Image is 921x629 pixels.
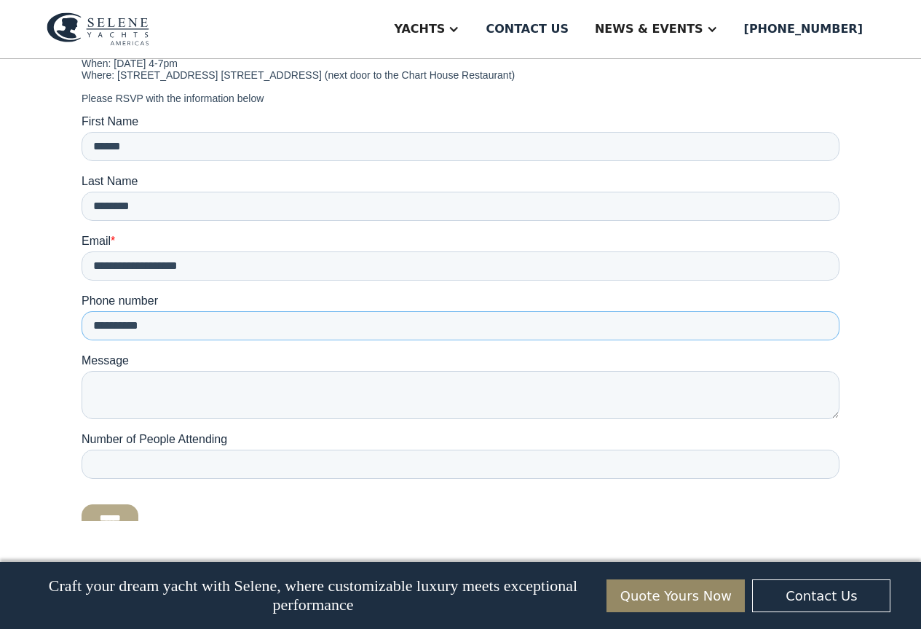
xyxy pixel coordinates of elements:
p: Craft your dream yacht with Selene, where customizable luxury meets exceptional performance [31,577,596,614]
img: logo [47,12,149,46]
a: Quote Yours Now [606,579,745,612]
p: ‍ [82,520,839,540]
a: Contact Us [752,579,890,612]
div: Yachts [394,20,445,38]
div: Contact us [486,20,569,38]
div: News & EVENTS [595,20,703,38]
div: [PHONE_NUMBER] [744,20,863,38]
